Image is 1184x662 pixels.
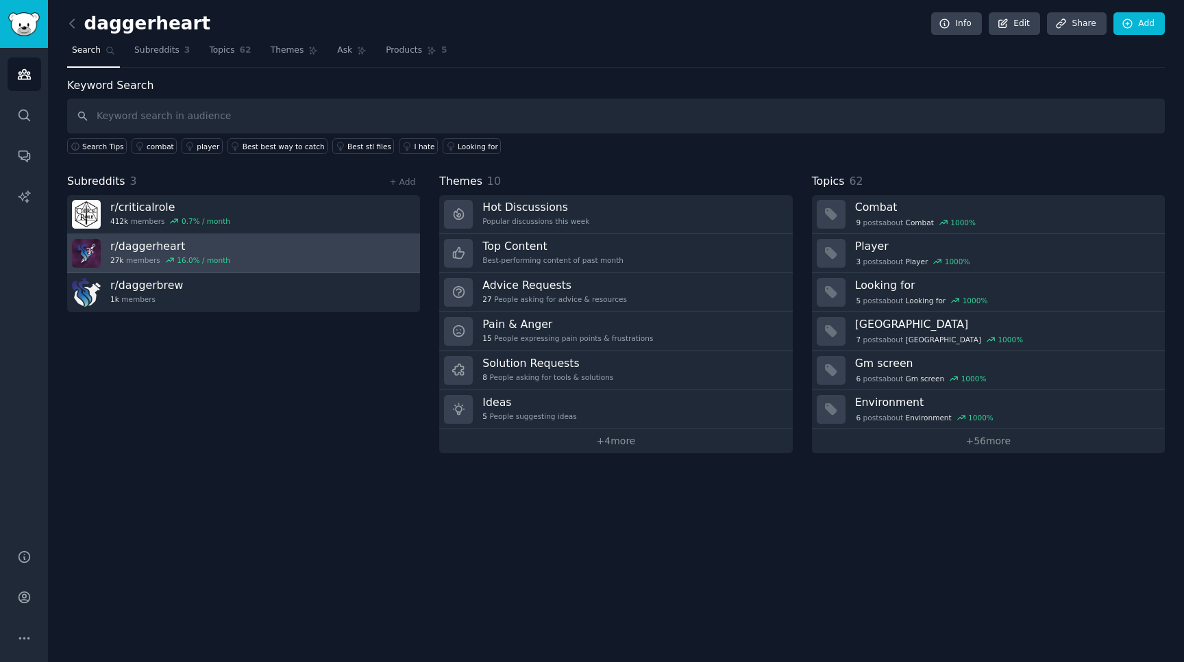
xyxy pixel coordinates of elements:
span: 412k [110,216,128,226]
a: Topics62 [204,40,256,68]
div: members [110,255,230,265]
div: People asking for advice & resources [482,294,627,304]
div: Best-performing content of past month [482,255,624,265]
a: Environment6postsaboutEnvironment1000% [812,390,1165,429]
a: Advice Requests27People asking for advice & resources [439,273,792,312]
div: combat [147,142,174,151]
div: post s about [855,294,989,307]
input: Keyword search in audience [67,99,1165,133]
h3: [GEOGRAPHIC_DATA] [855,317,1155,331]
div: 1000 % [998,335,1023,344]
div: People asking for tools & solutions [482,372,613,382]
div: People suggesting ideas [482,411,576,421]
span: Gm screen [906,374,945,383]
span: 8 [482,372,487,382]
a: +4more [439,429,792,453]
div: Looking for [458,142,498,151]
div: 1000 % [968,413,994,422]
a: r/daggerbrew1kmembers [67,273,420,312]
a: +56more [812,429,1165,453]
h3: Looking for [855,278,1155,292]
span: 27 [482,294,491,304]
div: post s about [855,216,977,229]
img: GummySearch logo [8,12,40,36]
span: 5 [441,44,447,57]
span: 5 [482,411,487,421]
span: [GEOGRAPHIC_DATA] [906,335,981,344]
span: Environment [906,413,952,422]
span: Themes [271,44,304,57]
span: 1k [110,294,119,304]
h3: r/ criticalrole [110,200,230,214]
div: 1000 % [945,257,970,266]
span: 62 [849,175,863,188]
h3: Gm screen [855,356,1155,370]
a: Best stl files [332,138,394,154]
div: members [110,294,183,304]
h3: Player [855,239,1155,253]
img: daggerbrew [72,278,101,307]
h3: Ideas [482,395,576,409]
h3: Hot Discussions [482,200,589,214]
img: daggerheart [72,239,101,268]
div: post s about [855,255,972,268]
a: Add [1113,12,1165,36]
a: + Add [389,177,415,187]
a: Top ContentBest-performing content of past month [439,234,792,273]
h3: Top Content [482,239,624,253]
h3: Pain & Anger [482,317,653,331]
span: Subreddits [134,44,180,57]
h3: r/ daggerheart [110,239,230,253]
a: Edit [989,12,1040,36]
a: Ask [332,40,371,68]
div: 1000 % [961,374,987,383]
div: People expressing pain points & frustrations [482,333,653,343]
span: 6 [856,374,861,383]
span: Subreddits [67,173,125,190]
div: 0.7 % / month [182,216,230,226]
span: 15 [482,333,491,343]
a: Pain & Anger15People expressing pain points & frustrations [439,312,792,351]
div: Best best way to catch [243,142,325,151]
span: Themes [439,173,482,190]
div: 16.0 % / month [177,255,230,265]
a: Products5 [381,40,452,68]
a: Solution Requests8People asking for tools & solutions [439,351,792,390]
a: r/daggerheart27kmembers16.0% / month [67,234,420,273]
button: Search Tips [67,138,127,154]
a: r/criticalrole412kmembers0.7% / month [67,195,420,234]
div: post s about [855,333,1024,346]
a: Ideas5People suggesting ideas [439,390,792,429]
a: Themes [266,40,323,68]
span: Combat [906,218,934,227]
span: 5 [856,296,861,305]
span: Products [386,44,422,57]
a: [GEOGRAPHIC_DATA]7postsabout[GEOGRAPHIC_DATA]1000% [812,312,1165,351]
a: combat [132,138,177,154]
span: Ask [337,44,352,57]
span: Search [72,44,101,57]
img: criticalrole [72,200,101,229]
a: Best best way to catch [227,138,328,154]
span: Topics [812,173,845,190]
div: player [197,142,219,151]
span: 6 [856,413,861,422]
h3: Solution Requests [482,356,613,370]
div: 1000 % [963,296,988,305]
label: Keyword Search [67,79,153,92]
span: 3 [130,175,137,188]
span: 27k [110,255,123,265]
a: I hate [399,138,438,154]
span: 10 [487,175,501,188]
a: Looking for [443,138,501,154]
a: Player3postsaboutPlayer1000% [812,234,1165,273]
span: 7 [856,335,861,344]
span: Search Tips [82,142,124,151]
a: Hot DiscussionsPopular discussions this week [439,195,792,234]
div: Best stl files [347,142,391,151]
span: 62 [240,44,251,57]
h3: r/ daggerbrew [110,278,183,292]
a: Search [67,40,120,68]
h2: daggerheart [67,13,210,35]
h3: Environment [855,395,1155,409]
